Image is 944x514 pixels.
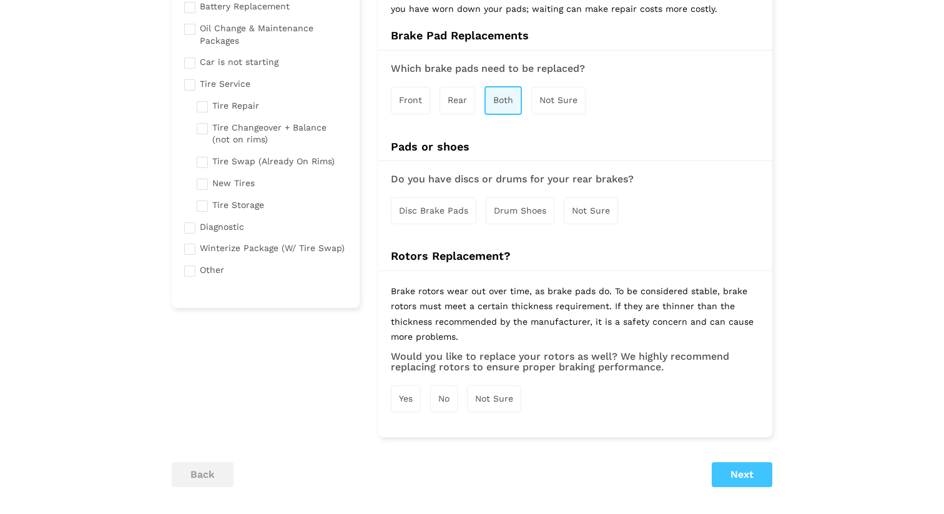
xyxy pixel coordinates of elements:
span: Both [493,95,513,105]
span: Front [399,95,422,105]
h3: Which brake pads need to be replaced? [391,63,760,74]
span: No [438,393,450,403]
h4: Brake Pad Replacements [378,29,772,42]
span: Yes [399,393,413,403]
button: back [172,462,234,487]
h3: Do you have discs or drums for your rear brakes? [391,174,760,185]
span: Not Sure [539,95,578,105]
h3: Would you like to replace your rotors as well? We highly recommend replacing rotors to ensure pro... [391,351,760,373]
span: Drum Shoes [494,205,546,215]
button: Next [712,462,772,487]
span: Rear [448,95,467,105]
span: Not Sure [572,205,610,215]
span: Disc Brake Pads [399,205,468,215]
span: Not Sure [475,393,513,403]
h4: Rotors Replacement? [378,249,772,263]
p: Brake rotors wear out over time, as brake pads do. To be considered stable, brake rotors must mee... [391,284,760,351]
h4: Pads or shoes [378,140,772,154]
